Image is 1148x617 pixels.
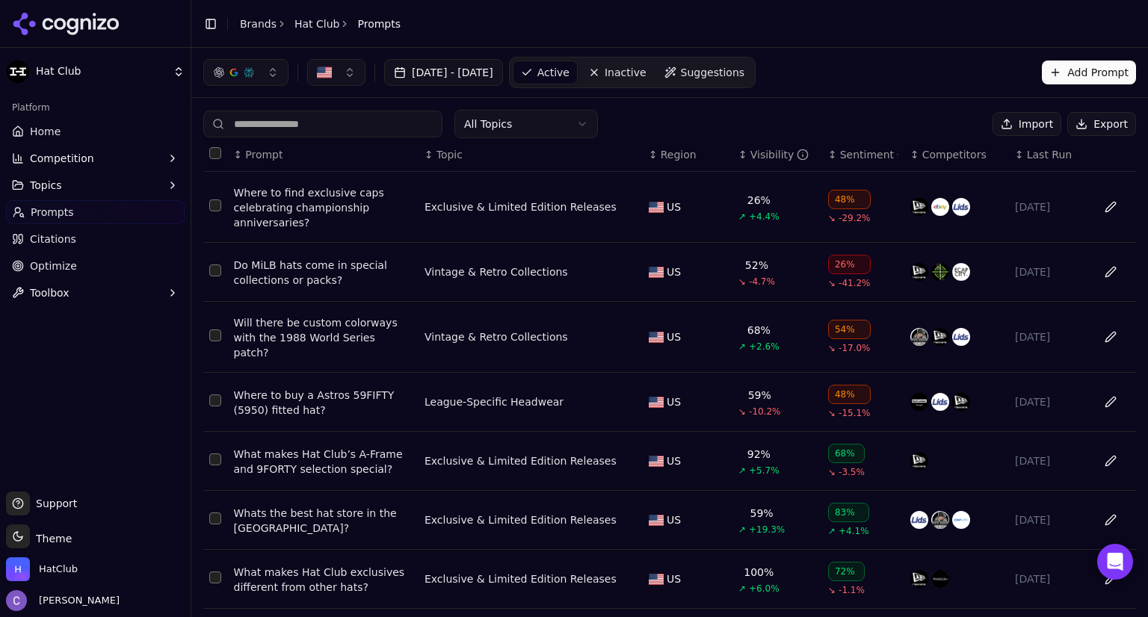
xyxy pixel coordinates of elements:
div: [DATE] [1015,199,1085,214]
img: ecapcity [952,263,970,281]
span: Support [30,496,77,511]
img: lids [952,198,970,216]
div: [DATE] [1015,453,1085,468]
span: ↗ [828,525,836,537]
span: ↘ [828,212,836,224]
img: new era [931,328,949,346]
a: What makes Hat Club’s A-Frame and 9FORTY selection special? [234,447,413,477]
img: foot locker [910,393,928,411]
img: new era [952,393,970,411]
img: capanova [931,263,949,281]
th: brandMentionRate [732,138,822,172]
span: US [667,453,681,468]
span: US [667,512,681,527]
img: lids [931,393,949,411]
div: 72% [828,562,865,581]
span: Active [537,65,570,80]
span: +4.1% [839,525,869,537]
button: Select row 6 [209,512,221,524]
span: US [667,199,681,214]
span: Topic [436,147,463,162]
img: US flag [649,332,664,343]
div: 26% [828,255,871,274]
button: Add Prompt [1042,61,1136,84]
span: ↘ [828,277,836,289]
img: Chris Hayes [6,590,27,611]
img: mitchell & ness [931,570,949,588]
a: League-Specific Headwear [425,394,564,409]
div: ↕Topic [425,147,637,162]
a: Will there be custom colorways with the 1988 World Series patch? [234,315,413,360]
a: Active [513,61,578,84]
span: -4.7% [749,276,775,288]
span: Inactive [605,65,646,80]
span: US [667,264,681,279]
button: Select row 2 [209,264,221,276]
span: +19.3% [749,524,785,536]
div: 48% [828,385,871,404]
span: Competitors [922,147,987,162]
a: Exclusive & Limited Edition Releases [425,571,617,586]
span: Hat Club [36,65,167,78]
th: Region [643,138,732,172]
span: US [667,394,681,409]
a: Suggestions [657,61,753,84]
div: [DATE] [1015,571,1085,586]
div: 92% [747,447,771,462]
th: Last Run [1009,138,1091,172]
span: ↗ [738,341,746,353]
span: +2.6% [749,341,780,353]
img: US flag [649,515,664,526]
div: 59% [748,388,771,403]
nav: breadcrumb [240,16,401,31]
a: Home [6,120,185,143]
span: Suggestions [681,65,745,80]
img: new era [910,570,928,588]
a: Hat Club [294,16,339,31]
span: Theme [30,533,72,545]
button: Topics [6,173,185,197]
img: US flag [649,397,664,408]
span: ↘ [738,406,746,418]
span: -1.1% [839,584,865,596]
button: [DATE] - [DATE] [384,59,503,86]
img: new era [910,198,928,216]
a: Exclusive & Limited Edition Releases [425,512,617,527]
a: Citations [6,227,185,251]
button: Select row 4 [209,394,221,406]
div: Where to buy a Astros 59FIFTY (5950) fitted hat? [234,388,413,418]
div: 26% [747,193,771,208]
span: Home [30,124,61,139]
div: ↕Prompt [234,147,413,162]
a: Exclusive & Limited Edition Releases [425,453,617,468]
span: Prompts [31,205,74,220]
img: ebay [931,198,949,216]
div: 100% [744,565,774,580]
div: Visibility [750,147,809,162]
div: [DATE] [1015,329,1085,344]
img: US [317,65,332,80]
span: ↘ [828,584,836,596]
button: Import [993,112,1061,136]
img: lids [910,511,928,529]
a: Where to find exclusive caps celebrating championship anniversaries? [234,185,413,230]
img: exclusive fitted [931,511,949,529]
button: Export [1067,112,1136,136]
span: -17.0% [839,342,870,354]
div: Vintage & Retro Collections [425,329,568,344]
a: Prompts [6,200,185,224]
span: ↗ [738,211,746,223]
div: Do MiLB hats come in special collections or packs? [234,258,413,288]
span: -41.2% [839,277,870,289]
span: +4.4% [749,211,780,223]
button: Select row 5 [209,453,221,465]
a: Exclusive & Limited Edition Releases [425,199,617,214]
span: ↘ [828,342,836,354]
span: +6.0% [749,583,780,595]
